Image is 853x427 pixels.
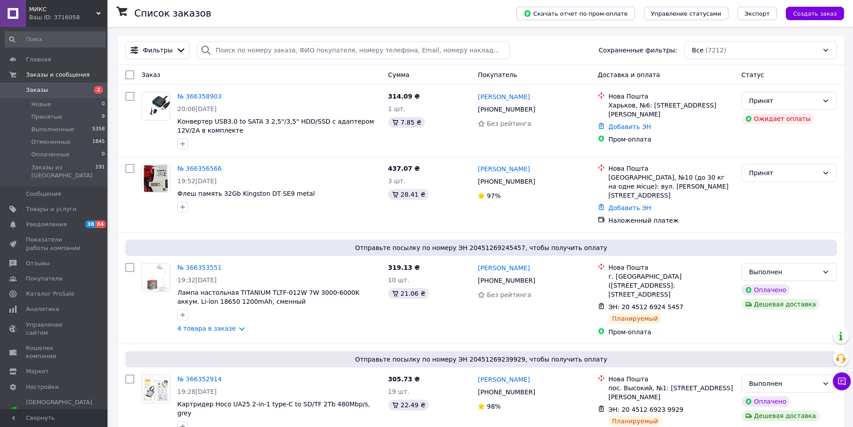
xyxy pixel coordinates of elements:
[478,178,535,185] span: [PHONE_NUMBER]
[388,388,410,395] span: 19 шт.
[692,46,703,55] span: Все
[26,305,59,313] span: Аналитика
[609,328,734,336] div: Пром-оплата
[26,220,67,229] span: Уведомления
[742,113,814,124] div: Ожидает оплаты
[92,125,105,134] span: 5358
[742,285,790,295] div: Оплачено
[177,190,315,197] span: Флеш память 32Gb Kingston DT SE9 metal
[745,10,770,17] span: Экспорт
[31,151,70,159] span: Оплаченные
[177,105,217,112] span: 20:06[DATE]
[478,106,535,113] span: [PHONE_NUMBER]
[749,168,819,178] div: Принят
[388,288,429,299] div: 21.06 ₴
[478,388,535,396] span: [PHONE_NUMBER]
[388,105,406,112] span: 1 шт.
[142,375,170,403] img: Фото товару
[26,190,61,198] span: Сообщения
[142,92,170,120] img: Фото товару
[26,259,50,267] span: Отзывы
[737,7,777,20] button: Экспорт
[598,71,660,78] span: Доставка и оплата
[609,406,684,413] span: ЭН: 20 4512 6923 9929
[26,86,48,94] span: Заказы
[609,135,734,144] div: Пром-оплата
[705,47,726,54] span: (7212)
[31,164,95,180] span: Заказы из [GEOGRAPHIC_DATA]
[197,41,509,59] input: Поиск по номеру заказа, ФИО покупателя, номеру телефона, Email, номеру накладной
[742,396,790,407] div: Оплачено
[102,113,105,121] span: 9
[142,263,170,291] img: Фото товару
[749,96,819,106] div: Принят
[749,379,819,388] div: Выполнен
[26,290,74,298] span: Каталог ProSale
[26,71,90,79] span: Заказы и сообщения
[644,7,729,20] button: Управление статусами
[388,71,410,78] span: Сумма
[26,56,51,64] span: Главная
[177,165,222,172] a: № 366356566
[177,388,217,395] span: 19:28[DATE]
[94,86,103,94] span: 2
[651,10,721,17] span: Управление статусами
[609,92,734,101] div: Нова Пошта
[26,367,49,375] span: Маркет
[95,220,106,228] span: 84
[478,164,530,173] a: [PERSON_NAME]
[102,151,105,159] span: 0
[177,93,222,100] a: № 366358903
[26,236,83,252] span: Показатели работы компании
[177,375,222,383] a: № 366352914
[742,410,820,421] div: Дешевая доставка
[177,325,236,332] a: 4 товара в заказе
[141,263,170,292] a: Фото товару
[523,9,628,17] span: Скачать отчет по пром-оплате
[388,400,429,410] div: 22.49 ₴
[26,321,83,337] span: Управление сайтом
[26,344,83,360] span: Кошелек компании
[31,125,74,134] span: Выполненные
[478,277,535,284] span: [PHONE_NUMBER]
[749,267,819,277] div: Выполнен
[487,120,531,127] span: Без рейтинга
[29,5,96,13] span: МИКС
[609,384,734,401] div: пос. Высокий, №1: [STREET_ADDRESS][PERSON_NAME]
[141,92,170,121] a: Фото товару
[177,264,222,271] a: № 366353551
[609,216,734,225] div: Наложенный платеж
[102,100,105,108] span: 0
[516,7,635,20] button: Скачать отчет по пром-оплате
[134,8,211,19] h1: Список заказов
[609,123,651,130] a: Добавить ЭН
[26,205,77,213] span: Товары и услуги
[95,164,105,180] span: 191
[177,118,374,134] a: Конвертер USB3.0 to SATA 3 2,5"/3,5" HDD/SSD c адаптером 12V/2A в комплекте
[609,164,734,173] div: Нова Пошта
[26,383,59,391] span: Настройки
[833,372,851,390] button: Чат с покупателем
[388,117,425,128] div: 7.85 ₴
[609,375,734,384] div: Нова Пошта
[388,177,406,185] span: 3 шт.
[177,177,217,185] span: 19:52[DATE]
[141,164,170,193] a: Фото товару
[177,401,370,417] a: Картридер Hoco UA25 2-in-1 type-C to SD/TF 2Tb 480Mbp/s, grey
[141,71,160,78] span: Заказ
[742,299,820,310] div: Дешевая доставка
[31,138,70,146] span: Отмененные
[742,71,764,78] span: Статус
[487,291,531,298] span: Без рейтинга
[142,164,170,192] img: Фото товару
[609,101,734,119] div: Харьков, №6: [STREET_ADDRESS][PERSON_NAME]
[487,192,501,199] span: 97%
[26,275,63,283] span: Покупатели
[4,31,106,47] input: Поиск
[786,7,844,20] button: Создать заказ
[609,313,662,324] div: Планируемый
[609,416,662,427] div: Планируемый
[388,276,410,284] span: 10 шт.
